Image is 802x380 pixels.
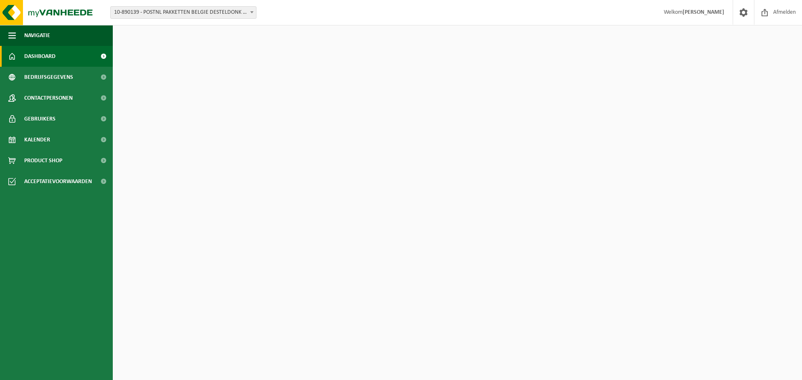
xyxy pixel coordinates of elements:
span: 10-890139 - POSTNL PAKKETTEN BELGIE DESTELDONK - 9042 DESTELDONK, BRAGISTRAAT 20 [110,6,256,19]
span: Acceptatievoorwaarden [24,171,92,192]
strong: [PERSON_NAME] [683,9,724,15]
span: Bedrijfsgegevens [24,67,73,88]
span: Dashboard [24,46,56,67]
span: 10-890139 - POSTNL PAKKETTEN BELGIE DESTELDONK - 9042 DESTELDONK, BRAGISTRAAT 20 [111,7,256,18]
span: Navigatie [24,25,50,46]
span: Gebruikers [24,108,56,129]
span: Product Shop [24,150,62,171]
span: Kalender [24,129,50,150]
span: Contactpersonen [24,88,73,108]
